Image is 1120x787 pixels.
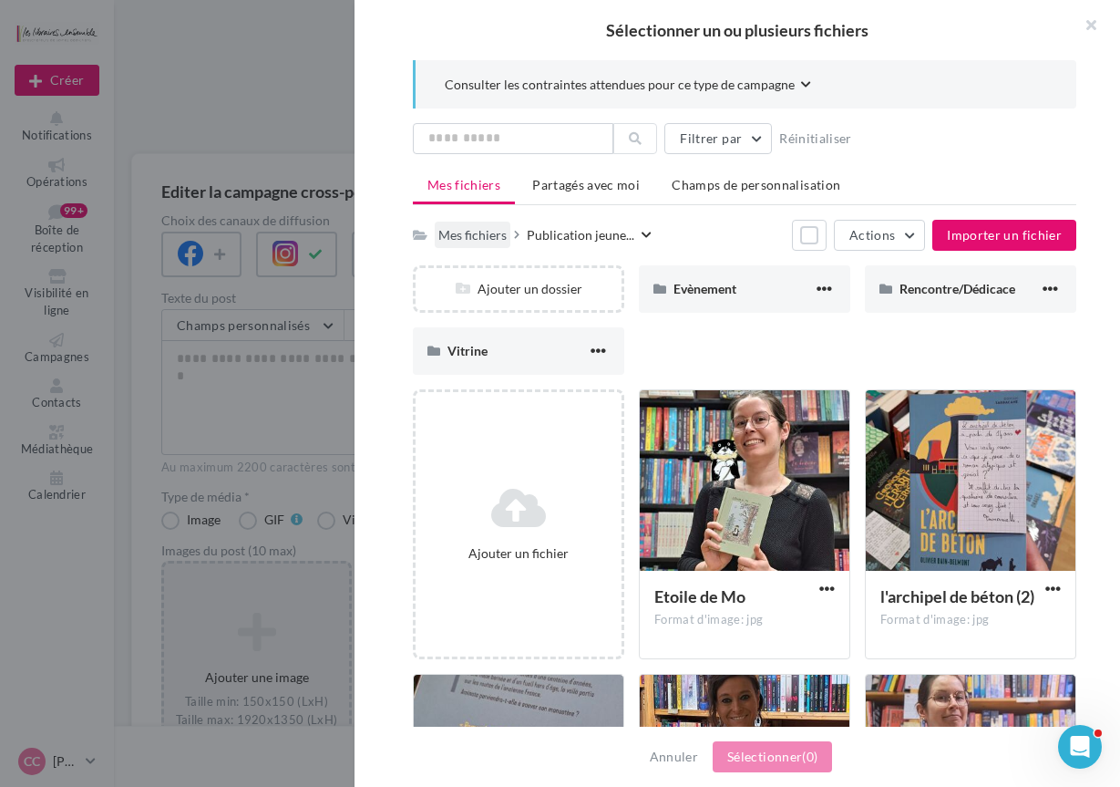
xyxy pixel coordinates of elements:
span: Etoile de Mo [654,586,745,606]
button: Annuler [642,746,705,768]
span: Partagés avec moi [532,177,640,192]
span: Champs de personnalisation [672,177,840,192]
span: Mes fichiers [427,177,500,192]
button: Consulter les contraintes attendues pour ce type de campagne [445,75,811,98]
button: Sélectionner(0) [713,741,832,772]
span: Consulter les contraintes attendues pour ce type de campagne [445,76,795,94]
h2: Sélectionner un ou plusieurs fichiers [384,22,1091,38]
span: Importer un fichier [947,227,1062,243]
div: Mes fichiers [438,226,507,244]
div: Ajouter un fichier [423,544,614,563]
div: Format d'image: jpg [654,612,835,628]
div: Format d'image: jpg [880,612,1061,628]
span: Rencontre/Dédicace [899,281,1015,296]
span: (0) [802,749,817,764]
button: Réinitialiser [772,128,859,150]
span: Actions [849,227,895,243]
button: Importer un fichier [932,220,1076,251]
button: Actions [834,220,925,251]
span: l'archipel de béton (2) [880,586,1034,606]
button: Filtrer par [664,123,772,154]
span: Publication jeune... [527,226,634,244]
div: Ajouter un dossier [416,280,622,298]
span: Evènement [673,281,736,296]
span: Vitrine [447,343,488,358]
iframe: Intercom live chat [1058,725,1102,769]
